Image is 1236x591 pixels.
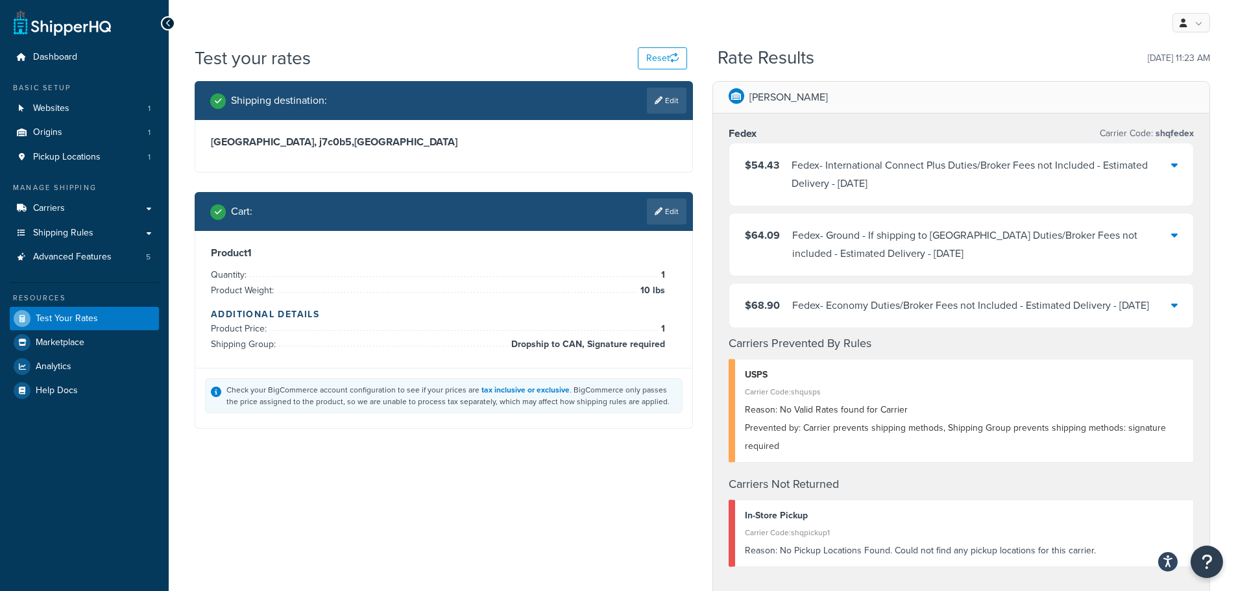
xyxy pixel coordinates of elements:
[745,524,1184,542] div: Carrier Code: shqpickup1
[10,379,159,402] a: Help Docs
[231,206,252,217] h2: Cart :
[792,156,1172,193] div: Fedex - International Connect Plus Duties/Broker Fees not Included - Estimated Delivery - [DATE]
[148,152,151,163] span: 1
[211,308,677,321] h4: Additional Details
[1153,127,1194,140] span: shqfedex
[36,337,84,348] span: Marketplace
[745,158,779,173] span: $54.43
[729,476,1194,493] h4: Carriers Not Returned
[33,103,69,114] span: Websites
[10,197,159,221] a: Carriers
[36,361,71,372] span: Analytics
[226,384,677,407] div: Check your BigCommerce account configuration to see if your prices are . BigCommerce only passes ...
[36,385,78,396] span: Help Docs
[10,145,159,169] a: Pickup Locations1
[36,313,98,324] span: Test Your Rates
[647,88,686,114] a: Edit
[745,421,801,435] span: Prevented by:
[148,103,151,114] span: 1
[792,296,1149,315] div: Fedex - Economy Duties/Broker Fees not Included - Estimated Delivery - [DATE]
[33,52,77,63] span: Dashboard
[729,335,1194,352] h4: Carriers Prevented By Rules
[745,383,1184,401] div: Carrier Code: shqusps
[729,127,757,140] h3: Fedex
[1191,546,1223,578] button: Open Resource Center
[211,268,250,282] span: Quantity:
[745,366,1184,384] div: USPS
[148,127,151,138] span: 1
[745,403,777,416] span: Reason:
[10,331,159,354] a: Marketplace
[745,544,777,557] span: Reason:
[1100,125,1194,143] p: Carrier Code:
[10,355,159,378] a: Analytics
[658,321,665,337] span: 1
[10,221,159,245] a: Shipping Rules
[10,97,159,121] a: Websites1
[10,82,159,93] div: Basic Setup
[211,247,677,259] h3: Product 1
[211,283,277,297] span: Product Weight:
[10,245,159,269] li: Advanced Features
[10,121,159,145] a: Origins1
[146,252,151,263] span: 5
[745,507,1184,525] div: In-Store Pickup
[637,283,665,298] span: 10 lbs
[33,152,101,163] span: Pickup Locations
[33,203,65,214] span: Carriers
[745,298,780,313] span: $68.90
[10,45,159,69] a: Dashboard
[745,228,780,243] span: $64.09
[33,252,112,263] span: Advanced Features
[718,48,814,68] h2: Rate Results
[10,293,159,304] div: Resources
[10,121,159,145] li: Origins
[749,88,828,106] p: [PERSON_NAME]
[647,199,686,224] a: Edit
[10,97,159,121] li: Websites
[745,542,1184,560] div: No Pickup Locations Found. Could not find any pickup locations for this carrier.
[658,267,665,283] span: 1
[10,145,159,169] li: Pickup Locations
[638,47,687,69] button: Reset
[211,136,677,149] h3: [GEOGRAPHIC_DATA], j7c0b5 , [GEOGRAPHIC_DATA]
[33,127,62,138] span: Origins
[745,401,1184,419] div: No Valid Rates found for Carrier
[231,95,327,106] h2: Shipping destination :
[481,384,570,396] a: tax inclusive or exclusive
[10,245,159,269] a: Advanced Features5
[211,337,279,351] span: Shipping Group:
[211,322,270,335] span: Product Price:
[195,45,311,71] h1: Test your rates
[745,419,1184,455] div: Carrier prevents shipping methods, Shipping Group prevents shipping methods: signature required
[10,307,159,330] a: Test Your Rates
[33,228,93,239] span: Shipping Rules
[1148,49,1210,67] p: [DATE] 11:23 AM
[508,337,665,352] span: Dropship to CAN, Signature required
[792,226,1172,263] div: Fedex - Ground - If shipping to [GEOGRAPHIC_DATA] Duties/Broker Fees not included - Estimated Del...
[10,182,159,193] div: Manage Shipping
